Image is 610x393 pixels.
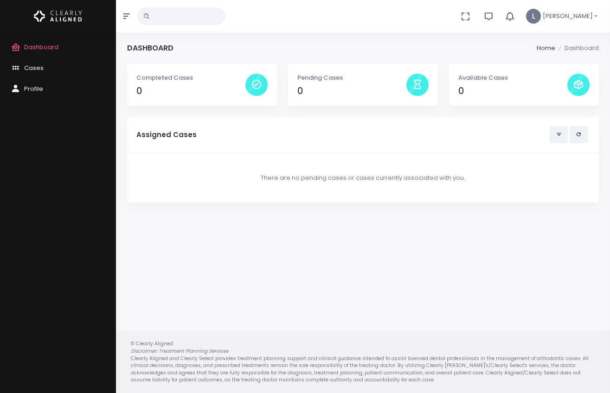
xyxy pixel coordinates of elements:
[297,86,406,96] h4: 0
[136,73,245,82] p: Completed Cases
[34,6,82,26] img: Logo Horizontal
[122,340,604,384] div: © Clearly Aligned Clearly Aligned and Clearly Select provides treatment planning support and clin...
[24,63,44,72] span: Cases
[131,348,228,355] em: Disclaimer: Treatment Planning Services
[24,84,43,93] span: Profile
[24,43,58,51] span: Dashboard
[297,73,406,82] p: Pending Cases
[458,86,567,96] h4: 0
[136,86,245,96] h4: 0
[526,9,541,24] span: L
[127,44,173,52] h4: Dashboard
[458,73,567,82] p: Available Cases
[537,44,555,53] li: Home
[543,12,593,21] span: [PERSON_NAME]
[136,162,590,194] div: There are no pending cases or cases currently associated with you.
[136,131,550,139] h5: Assigned Cases
[555,44,599,53] li: Dashboard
